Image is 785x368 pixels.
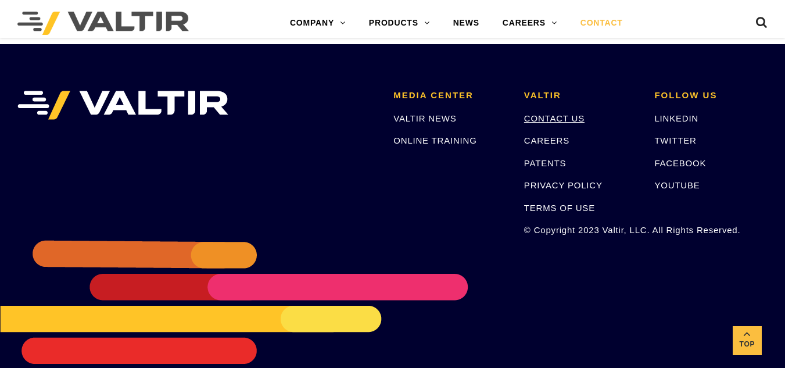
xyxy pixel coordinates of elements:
a: PRIVACY POLICY [524,180,603,190]
a: LINKEDIN [654,113,698,123]
a: ONLINE TRAINING [393,135,476,145]
a: CONTACT US [524,113,585,123]
a: FACEBOOK [654,158,706,168]
p: © Copyright 2023 Valtir, LLC. All Rights Reserved. [524,223,637,237]
a: Top [733,326,762,355]
a: COMPANY [278,12,357,35]
a: VALTIR NEWS [393,113,456,123]
a: CONTACT [569,12,635,35]
h2: VALTIR [524,91,637,101]
img: Valtir [17,12,189,35]
a: TERMS OF USE [524,203,595,213]
a: CAREERS [524,135,569,145]
img: VALTIR [17,91,228,120]
a: PRODUCTS [357,12,442,35]
a: CAREERS [491,12,569,35]
h2: FOLLOW US [654,91,768,101]
span: Top [733,338,762,351]
h2: MEDIA CENTER [393,91,507,101]
a: NEWS [442,12,491,35]
a: YOUTUBE [654,180,700,190]
a: PATENTS [524,158,567,168]
a: TWITTER [654,135,696,145]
